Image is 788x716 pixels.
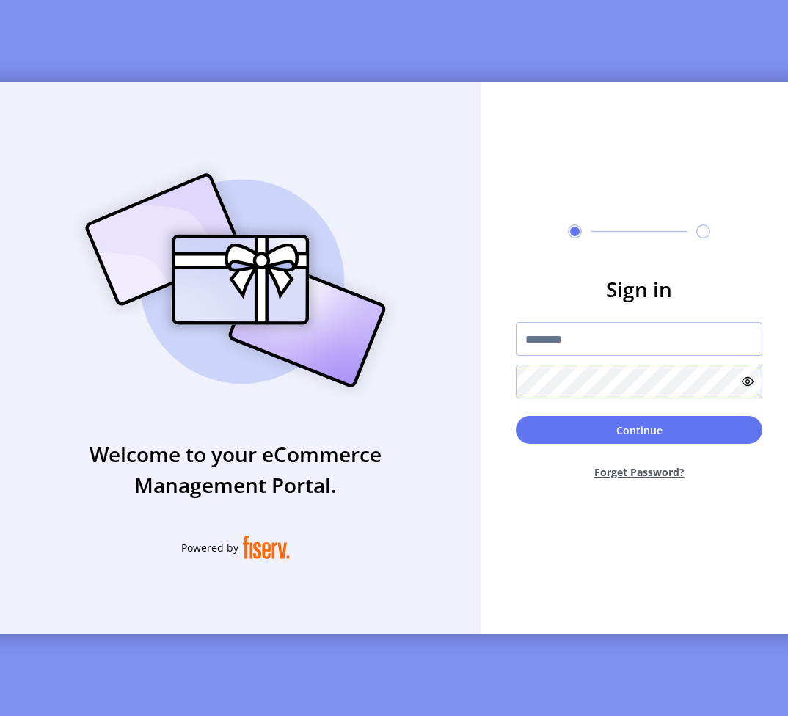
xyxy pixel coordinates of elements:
button: Forget Password? [516,453,762,492]
span: Powered by [181,540,238,555]
img: card_Illustration.svg [63,157,408,403]
h3: Sign in [516,274,762,304]
button: Continue [516,416,762,444]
